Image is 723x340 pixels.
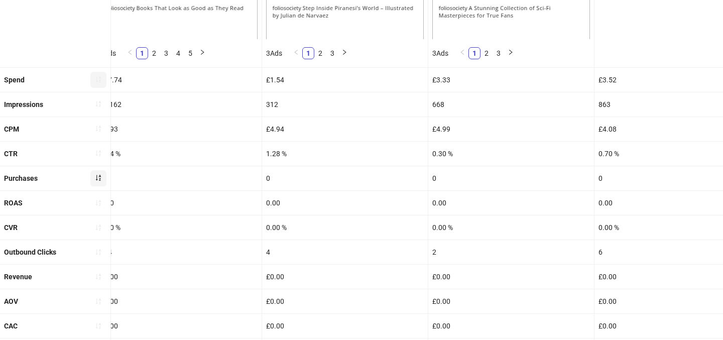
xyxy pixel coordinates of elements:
[262,68,428,92] div: £1.54
[4,199,23,207] b: ROAS
[302,47,314,59] li: 1
[124,47,136,59] button: left
[185,48,196,59] a: 5
[315,48,326,59] a: 2
[96,314,262,338] div: £0.00
[160,47,172,59] li: 3
[469,48,480,59] a: 1
[327,48,338,59] a: 3
[4,76,25,84] b: Spend
[161,48,172,59] a: 3
[95,150,102,157] span: sort-ascending
[96,92,262,117] div: 12,162
[262,215,428,240] div: 0.00 %
[184,47,196,59] li: 5
[173,48,184,59] a: 4
[4,322,18,330] b: CAC
[95,224,102,231] span: sort-ascending
[341,49,347,55] span: right
[96,215,262,240] div: 0.00 %
[428,215,594,240] div: 0.00 %
[96,117,262,141] div: £3.93
[96,166,262,190] div: 0
[262,314,428,338] div: £0.00
[508,49,514,55] span: right
[4,297,18,305] b: AOV
[4,223,18,232] b: CVR
[293,49,299,55] span: left
[459,49,465,55] span: left
[428,265,594,289] div: £0.00
[314,47,326,59] li: 2
[196,47,208,59] button: right
[95,199,102,206] span: sort-ascending
[428,191,594,215] div: 0.00
[95,76,102,83] span: sort-ascending
[505,47,517,59] li: Next Page
[468,47,480,59] li: 1
[262,166,428,190] div: 0
[95,249,102,256] span: sort-ascending
[95,100,102,107] span: sort-ascending
[96,289,262,313] div: £0.00
[96,68,262,92] div: £47.74
[338,47,350,59] li: Next Page
[428,117,594,141] div: £4.99
[428,142,594,166] div: 0.30 %
[4,174,38,182] b: Purchases
[124,47,136,59] li: Previous Page
[137,48,148,59] a: 1
[428,92,594,117] div: 668
[428,166,594,190] div: 0
[4,100,43,108] b: Impressions
[432,49,448,57] span: 3 Ads
[149,48,160,59] a: 2
[481,48,492,59] a: 2
[303,48,314,59] a: 1
[96,240,262,264] div: 114
[262,265,428,289] div: £0.00
[456,47,468,59] li: Previous Page
[95,298,102,305] span: sort-ascending
[172,47,184,59] li: 4
[493,47,505,59] li: 3
[428,240,594,264] div: 2
[127,49,133,55] span: left
[4,273,32,281] b: Revenue
[95,322,102,329] span: sort-ascending
[4,125,19,133] b: CPM
[95,125,102,132] span: sort-ascending
[480,47,493,59] li: 2
[196,47,208,59] li: Next Page
[505,47,517,59] button: right
[326,47,338,59] li: 3
[136,47,148,59] li: 1
[96,265,262,289] div: £0.00
[428,68,594,92] div: £3.33
[199,49,205,55] span: right
[428,289,594,313] div: £0.00
[4,248,56,256] b: Outbound Clicks
[290,47,302,59] button: left
[262,240,428,264] div: 4
[262,191,428,215] div: 0.00
[290,47,302,59] li: Previous Page
[4,150,18,158] b: CTR
[96,191,262,215] div: 0.00
[262,142,428,166] div: 1.28 %
[148,47,160,59] li: 2
[266,49,282,57] span: 3 Ads
[456,47,468,59] button: left
[338,47,350,59] button: right
[95,273,102,280] span: sort-ascending
[493,48,504,59] a: 3
[262,117,428,141] div: £4.94
[262,289,428,313] div: £0.00
[96,142,262,166] div: 0.94 %
[428,314,594,338] div: £0.00
[262,92,428,117] div: 312
[95,174,102,181] span: sort-ascending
